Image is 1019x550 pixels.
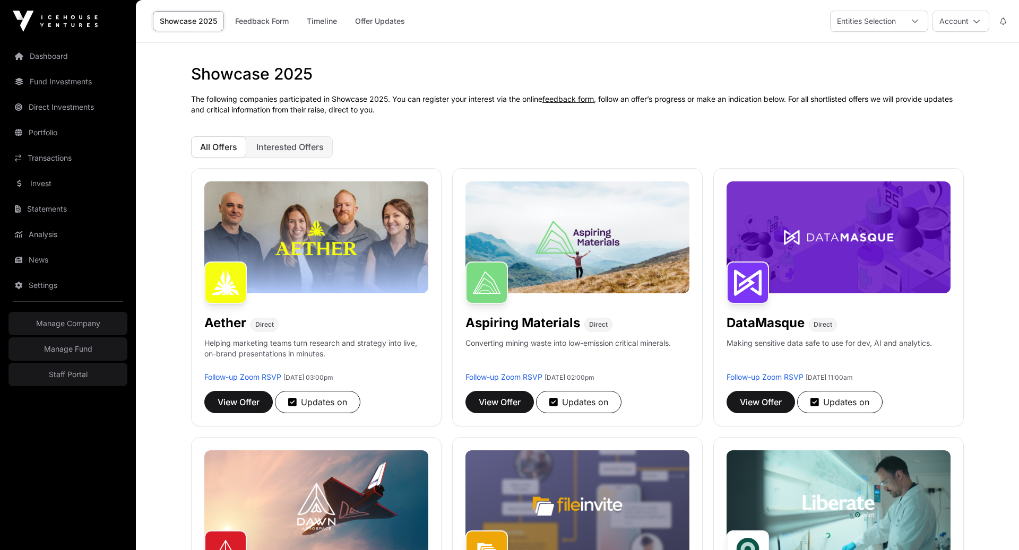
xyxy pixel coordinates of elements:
span: [DATE] 02:00pm [545,373,594,381]
button: Updates on [536,391,621,413]
button: Account [932,11,989,32]
a: Showcase 2025 [153,11,224,31]
span: View Offer [740,396,782,408]
a: Settings [8,274,127,297]
img: Aspiring Materials [465,261,508,304]
img: DataMasque [727,261,769,304]
span: [DATE] 11:00am [806,373,853,381]
span: All Offers [200,142,237,152]
a: Manage Company [8,312,127,335]
h1: Showcase 2025 [191,64,964,83]
button: Interested Offers [247,136,333,158]
a: Invest [8,172,127,195]
span: [DATE] 03:00pm [283,373,333,381]
span: Interested Offers [256,142,324,152]
p: Converting mining waste into low-emission critical minerals. [465,338,671,372]
button: Updates on [797,391,883,413]
a: Timeline [300,11,344,31]
div: Updates on [288,396,347,408]
a: Fund Investments [8,70,127,93]
p: Helping marketing teams turn research and strategy into live, on-brand presentations in minutes. [204,338,428,372]
a: News [8,248,127,272]
button: All Offers [191,136,246,158]
button: View Offer [465,391,534,413]
img: DataMasque-Banner.jpg [727,181,951,293]
a: Portfolio [8,121,127,144]
img: Aether [204,261,247,304]
a: Direct Investments [8,95,127,119]
h1: DataMasque [727,315,805,331]
span: View Offer [479,396,521,408]
span: Direct [814,320,832,329]
a: feedback form [542,94,594,103]
h1: Aspiring Materials [465,315,580,331]
div: Entities Selection [831,11,902,31]
a: Follow-up Zoom RSVP [727,372,804,381]
span: Direct [589,320,608,329]
button: Updates on [275,391,360,413]
button: View Offer [727,391,795,413]
img: Aether-Banner.jpg [204,181,428,293]
a: Dashboard [8,45,127,68]
span: View Offer [218,396,260,408]
a: Offer Updates [348,11,412,31]
p: Making sensitive data safe to use for dev, AI and analytics. [727,338,932,372]
a: Follow-up Zoom RSVP [204,372,281,381]
img: Aspiring-Banner.jpg [465,181,689,293]
button: View Offer [204,391,273,413]
a: Analysis [8,223,127,246]
div: Updates on [549,396,608,408]
a: Follow-up Zoom RSVP [465,372,542,381]
a: Staff Portal [8,363,127,386]
div: Updates on [810,396,869,408]
a: Manage Fund [8,337,127,361]
h1: Aether [204,315,246,331]
a: Transactions [8,146,127,170]
p: The following companies participated in Showcase 2025. You can register your interest via the onl... [191,94,964,115]
span: Direct [255,320,274,329]
a: Statements [8,197,127,221]
a: Feedback Form [228,11,296,31]
img: Icehouse Ventures Logo [13,11,98,32]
